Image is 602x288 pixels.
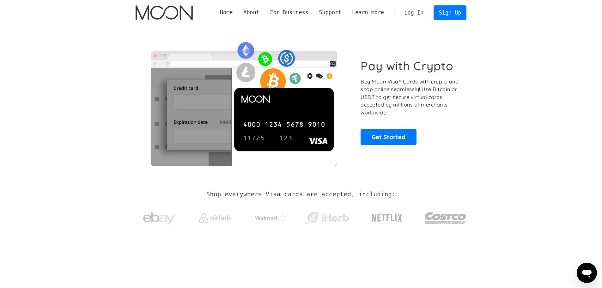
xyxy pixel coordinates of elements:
a: Get Started [361,129,417,145]
img: ebay [143,208,175,228]
div: About [238,9,265,16]
img: Walmart [255,214,287,222]
a: Walmart [247,208,294,225]
div: Support [319,9,341,16]
div: Learn more [352,9,384,16]
a: ebay [136,202,183,231]
div: Learn more [347,9,389,16]
div: For Business [265,9,314,16]
a: iHerb [303,204,350,230]
div: About [243,9,259,16]
a: Home [215,9,238,16]
img: iHerb [303,210,350,226]
a: home [136,5,193,20]
a: Airbnb [191,207,238,226]
a: Log In [399,6,429,20]
a: Sign Up [434,5,466,20]
img: Netflix [371,210,403,226]
img: Moon Cards let you spend your crypto anywhere Visa is accepted. [136,38,352,166]
iframe: Dugme za pokretanje prozora za razmenu poruka [577,263,597,283]
h1: Pay with Crypto [361,59,453,73]
p: Buy Moon Visa® Cards with crypto and shop online seamlessly! Use Bitcoin or USDT to get secure vi... [361,78,459,117]
img: Airbnb [199,213,231,223]
img: Moon Logo [136,5,193,20]
a: Netflix [359,204,416,229]
img: Costco [424,206,467,230]
div: Support [314,9,347,16]
a: Costco [424,200,467,233]
div: For Business [270,9,308,16]
h2: Shop everywhere Visa cards are accepted, including: [206,191,396,198]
